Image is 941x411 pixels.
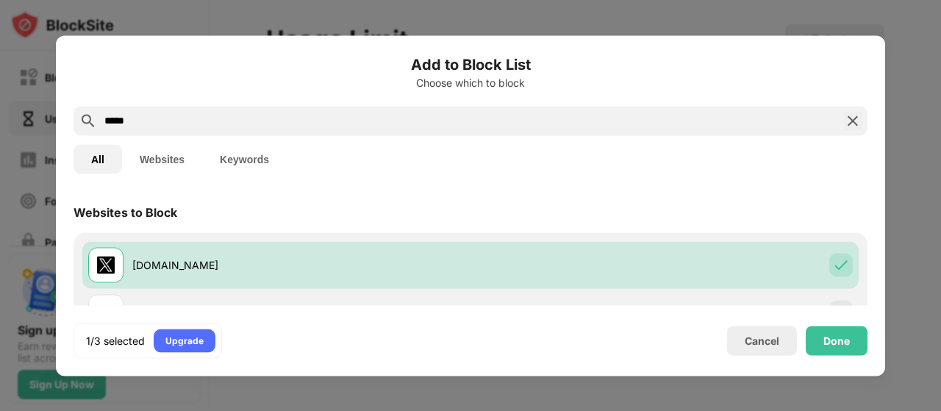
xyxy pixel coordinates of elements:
div: [DOMAIN_NAME] [132,304,470,320]
button: All [74,144,122,174]
img: favicons [97,303,115,321]
h6: Add to Block List [74,53,867,75]
div: Upgrade [165,333,204,348]
div: Done [823,335,850,346]
div: Cancel [745,335,779,347]
div: 1/3 selected [86,333,145,348]
div: [DOMAIN_NAME] [132,257,470,273]
div: Websites to Block [74,204,177,219]
button: Websites [122,144,202,174]
button: Keywords [202,144,287,174]
img: search-close [844,112,862,129]
img: search.svg [79,112,97,129]
img: favicons [97,256,115,274]
div: Choose which to block [74,76,867,88]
